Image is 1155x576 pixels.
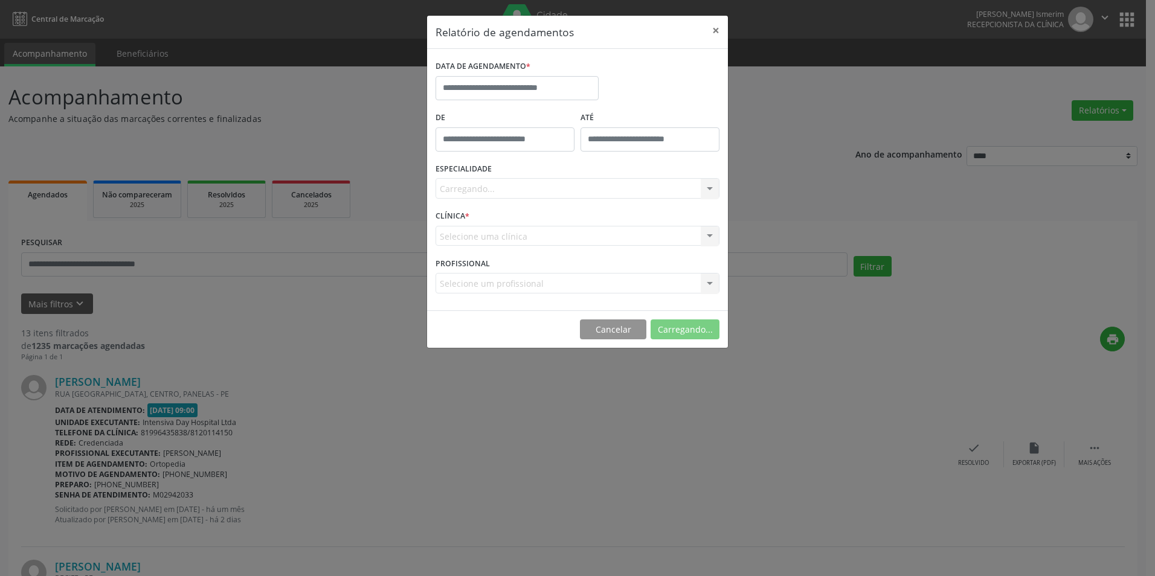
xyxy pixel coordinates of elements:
label: De [436,109,574,127]
button: Cancelar [580,319,646,340]
label: DATA DE AGENDAMENTO [436,57,530,76]
label: ESPECIALIDADE [436,160,492,179]
button: Close [704,16,728,45]
h5: Relatório de agendamentos [436,24,574,40]
label: CLÍNICA [436,207,469,226]
label: ATÉ [581,109,719,127]
button: Carregando... [651,319,719,340]
label: PROFISSIONAL [436,254,490,273]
